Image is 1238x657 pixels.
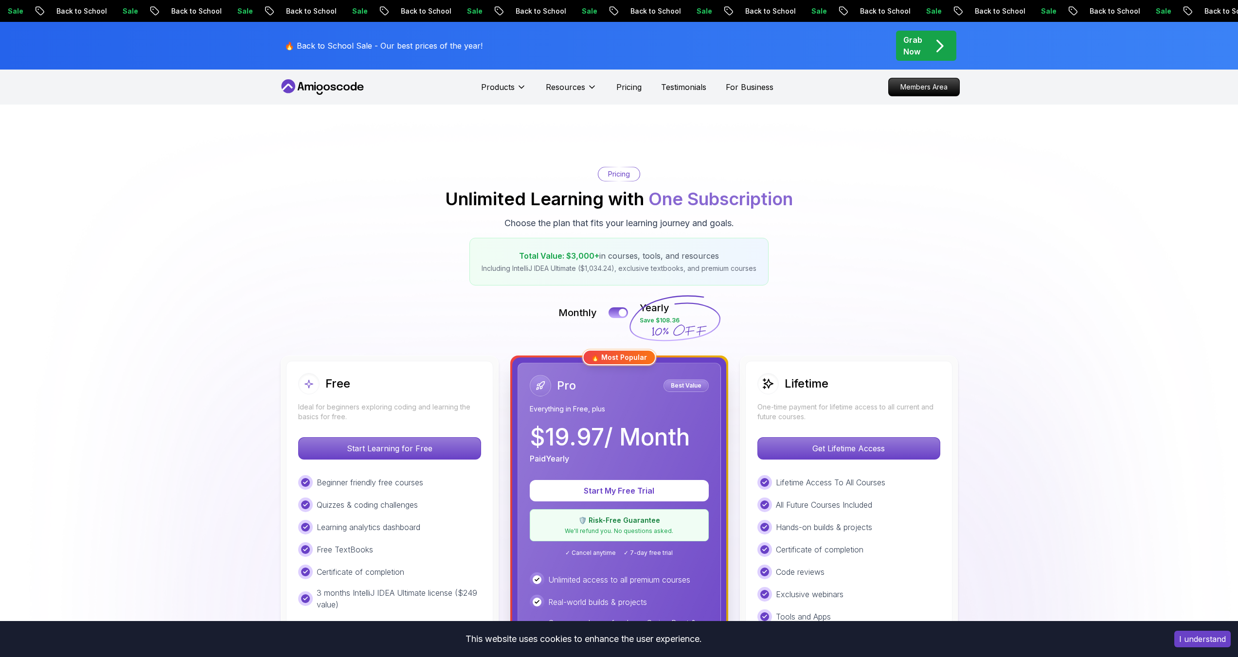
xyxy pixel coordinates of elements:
[530,426,690,449] p: $ 19.97 / Month
[317,544,373,555] p: Free TextBooks
[299,438,481,459] p: Start Learning for Free
[922,6,988,16] p: Back to School
[298,402,481,422] p: Ideal for beginners exploring coding and learning the basics for free.
[616,81,642,93] a: Pricing
[644,6,675,16] p: Sale
[776,544,863,555] p: Certificate of completion
[624,549,673,557] span: ✓ 7-day free trial
[298,437,481,460] button: Start Learning for Free
[546,81,597,101] button: Resources
[1174,631,1231,647] button: Accept cookies
[757,402,940,422] p: One-time payment for lifetime access to all current and future courses.
[807,6,873,16] p: Back to School
[776,566,825,578] p: Code reviews
[529,6,560,16] p: Sale
[118,6,184,16] p: Back to School
[541,485,697,497] p: Start My Free Trial
[536,527,702,535] p: We'll refund you. No questions asked.
[888,78,960,96] a: Members Area
[317,566,404,578] p: Certificate of completion
[757,437,940,460] button: Get Lifetime Access
[530,480,709,501] button: Start My Free Trial
[661,81,706,93] a: Testimonials
[482,264,756,273] p: Including IntelliJ IDEA Ultimate ($1,034.24), exclusive textbooks, and premium courses
[776,499,872,511] p: All Future Courses Included
[785,376,828,391] h2: Lifetime
[519,251,599,261] span: Total Value: $3,000+
[726,81,773,93] a: For Business
[317,587,481,610] p: 3 months IntelliJ IDEA Ultimate license ($249 value)
[317,521,420,533] p: Learning analytics dashboard
[299,6,330,16] p: Sale
[648,188,793,210] span: One Subscription
[1151,6,1218,16] p: Back to School
[7,628,1160,650] div: This website uses cookies to enhance the user experience.
[548,574,690,586] p: Unlimited access to all premium courses
[758,438,940,459] p: Get Lifetime Access
[325,376,350,391] h2: Free
[776,588,843,600] p: Exclusive webinars
[548,596,647,608] p: Real-world builds & projects
[776,521,872,533] p: Hands-on builds & projects
[1037,6,1103,16] p: Back to School
[445,189,793,209] h2: Unlimited Learning with
[665,381,707,391] p: Best Value
[558,306,597,320] p: Monthly
[285,40,483,52] p: 🔥 Back to School Sale - Our best prices of the year!
[565,549,616,557] span: ✓ Cancel anytime
[557,378,576,393] h2: Pro
[184,6,215,16] p: Sale
[233,6,299,16] p: Back to School
[776,477,885,488] p: Lifetime Access To All Courses
[530,486,709,496] a: Start My Free Trial
[463,6,529,16] p: Back to School
[530,453,569,464] p: Paid Yearly
[757,444,940,453] a: Get Lifetime Access
[988,6,1019,16] p: Sale
[482,250,756,262] p: in courses, tools, and resources
[1103,6,1134,16] p: Sale
[317,499,418,511] p: Quizzes & coding challenges
[317,477,423,488] p: Beginner friendly free courses
[546,81,585,93] p: Resources
[608,169,630,179] p: Pricing
[577,6,644,16] p: Back to School
[536,515,702,525] p: 🛡️ Risk-Free Guarantee
[481,81,526,101] button: Products
[348,6,414,16] p: Back to School
[70,6,101,16] p: Sale
[758,6,789,16] p: Sale
[903,34,922,57] p: Grab Now
[692,6,758,16] p: Back to School
[776,611,831,622] p: Tools and Apps
[414,6,445,16] p: Sale
[873,6,904,16] p: Sale
[481,81,515,93] p: Products
[3,6,70,16] p: Back to School
[530,404,709,414] p: Everything in Free, plus
[548,617,709,640] p: Career roadmaps for Java, Spring Boot & DevOps
[504,216,734,230] p: Choose the plan that fits your learning journey and goals.
[298,444,481,453] a: Start Learning for Free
